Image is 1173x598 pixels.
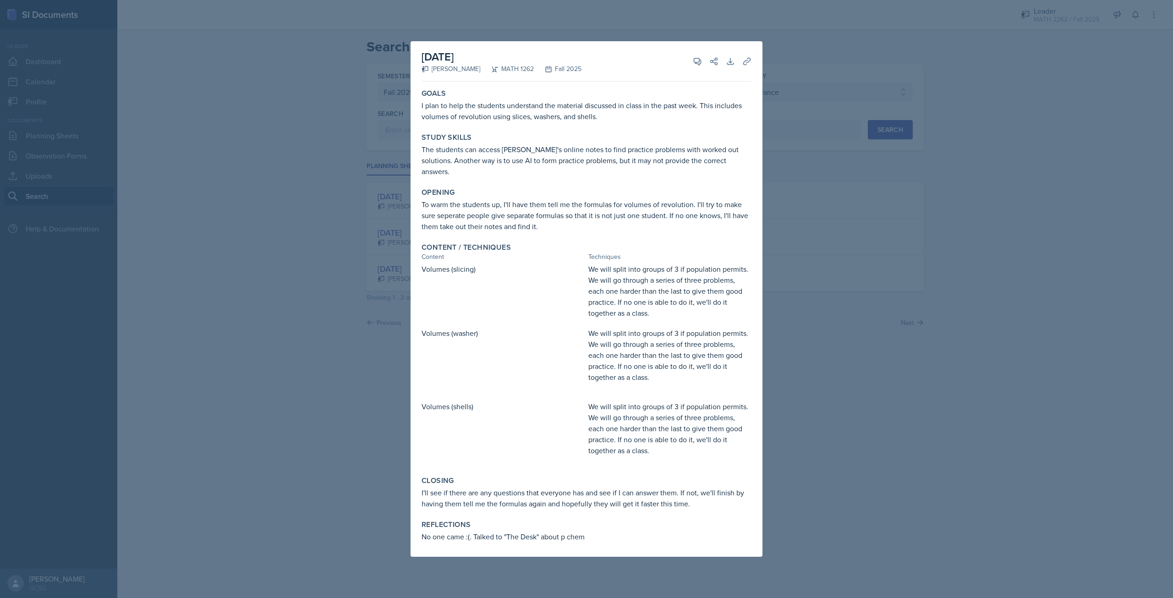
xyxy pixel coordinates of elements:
[422,531,751,542] p: No one came :(. Talked to "The Desk" about p chem
[480,64,534,74] div: MATH 1262
[422,188,455,197] label: Opening
[422,133,472,142] label: Study Skills
[588,328,751,383] p: We will split into groups of 3 if population permits. We will go through a series of three proble...
[422,64,480,74] div: [PERSON_NAME]
[422,401,585,412] p: Volumes (shells)
[588,263,751,318] p: We will split into groups of 3 if population permits. We will go through a series of three proble...
[588,401,751,456] p: We will split into groups of 3 if population permits. We will go through a series of three proble...
[422,243,511,252] label: Content / Techniques
[534,64,581,74] div: Fall 2025
[422,520,471,529] label: Reflections
[422,263,585,274] p: Volumes (slicing)
[422,328,585,339] p: Volumes (washer)
[422,144,751,177] p: The students can access [PERSON_NAME]'s online notes to find practice problems with worked out so...
[422,199,751,232] p: To warm the students up, I'll have them tell me the formulas for volumes of revolution. I'll try ...
[422,487,751,509] p: I'll see if there are any questions that everyone has and see if I can answer them. If not, we'll...
[588,252,751,262] div: Techniques
[422,100,751,122] p: I plan to help the students understand the material discussed in class in the past week. This inc...
[422,476,454,485] label: Closing
[422,252,585,262] div: Content
[422,49,581,65] h2: [DATE]
[422,89,446,98] label: Goals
